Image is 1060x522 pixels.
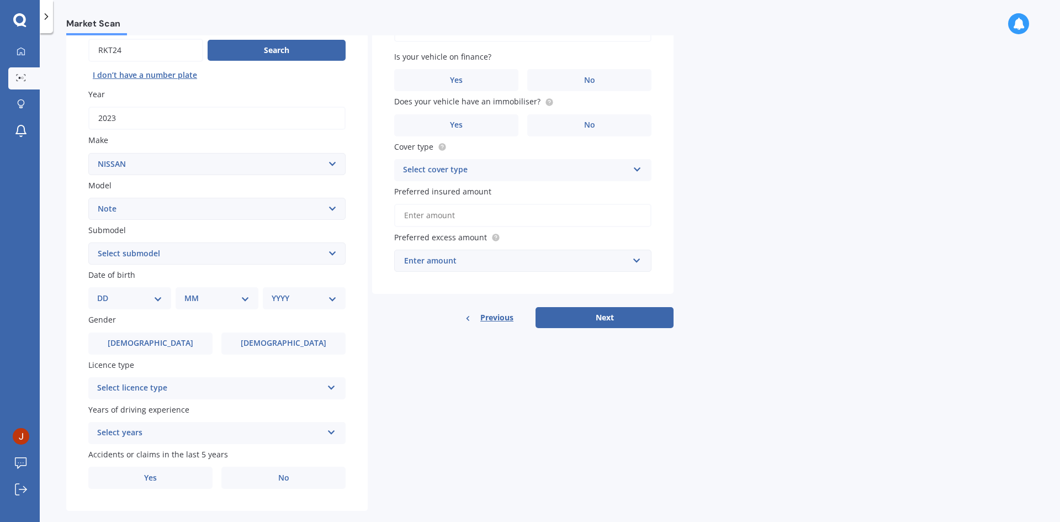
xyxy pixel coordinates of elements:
[584,120,595,130] span: No
[394,51,491,62] span: Is your vehicle on finance?
[394,186,491,197] span: Preferred insured amount
[403,164,628,177] div: Select cover type
[88,180,112,191] span: Model
[394,232,487,242] span: Preferred excess amount
[394,204,651,227] input: Enter amount
[144,473,157,483] span: Yes
[88,270,135,280] span: Date of birth
[97,426,322,440] div: Select years
[394,141,433,152] span: Cover type
[404,255,628,267] div: Enter amount
[278,473,289,483] span: No
[450,76,463,85] span: Yes
[66,18,127,33] span: Market Scan
[88,66,202,84] button: I don’t have a number plate
[450,120,463,130] span: Yes
[108,339,193,348] span: [DEMOGRAPHIC_DATA]
[88,404,189,415] span: Years of driving experience
[88,315,116,325] span: Gender
[241,339,326,348] span: [DEMOGRAPHIC_DATA]
[88,449,228,460] span: Accidents or claims in the last 5 years
[88,225,126,235] span: Submodel
[13,428,29,445] img: ACg8ocJeeh9WdqQvGY5X8im6EYHfOP-qgHFGdsCQLTVITluJmn8jJw=s96-c
[88,360,134,370] span: Licence type
[88,107,346,130] input: YYYY
[536,307,674,328] button: Next
[394,97,540,107] span: Does your vehicle have an immobiliser?
[88,89,105,99] span: Year
[584,76,595,85] span: No
[88,135,108,146] span: Make
[480,309,513,326] span: Previous
[208,40,346,61] button: Search
[88,39,203,62] input: Enter plate number
[97,382,322,395] div: Select licence type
